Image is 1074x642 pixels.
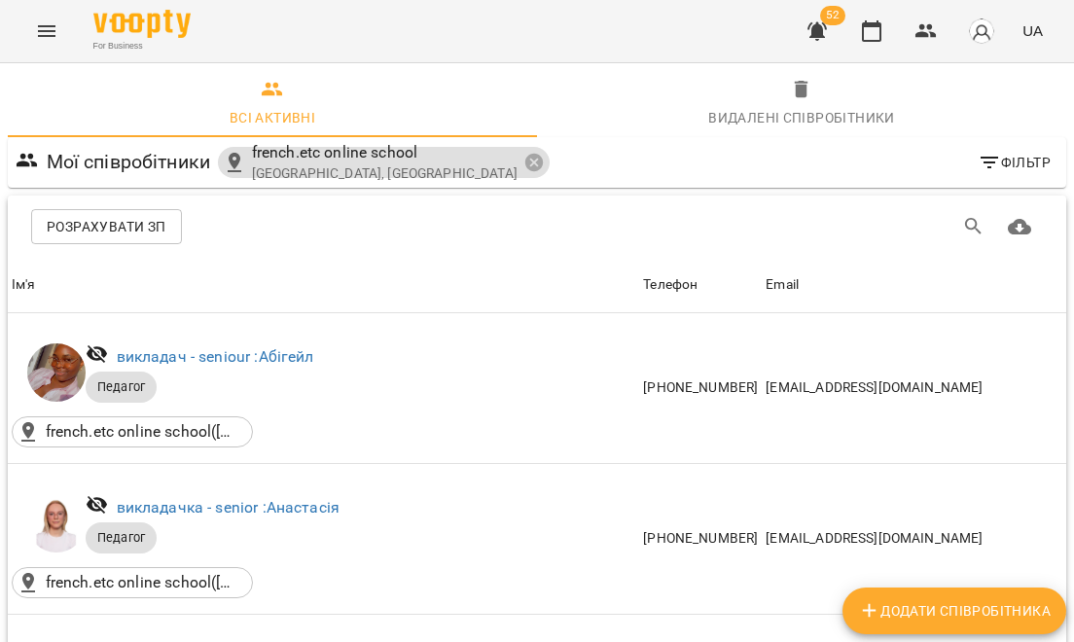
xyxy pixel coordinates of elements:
[230,106,315,129] div: Всі активні
[820,6,845,25] span: 52
[858,599,1051,623] span: Додати співробітника
[639,313,762,464] td: [PHONE_NUMBER]
[93,10,191,38] img: Voopty Logo
[23,8,70,54] button: Menu
[27,494,86,553] img: Анастасія
[117,498,340,517] a: викладачка - senior :Анастасія
[643,273,758,297] span: Телефон
[8,196,1066,258] div: Table Toolbar
[643,273,698,297] div: Телефон
[708,106,895,129] div: Видалені cпівробітники
[47,215,166,238] span: Розрахувати ЗП
[970,145,1058,180] button: Фільтр
[766,273,799,297] div: Sort
[27,343,86,402] img: Абігейл
[12,416,253,447] div: french.etc online school(Київ, Україна)
[996,203,1043,250] button: Завантажити CSV
[31,209,182,244] button: Розрахувати ЗП
[252,141,518,164] span: french.etc online school
[12,273,635,297] span: Ім'я
[762,463,1066,614] td: [EMAIL_ADDRESS][DOMAIN_NAME]
[639,463,762,614] td: [PHONE_NUMBER]
[93,40,191,53] span: For Business
[12,567,253,598] div: french.etc online school(Київ, Україна)
[968,18,995,45] img: avatar_s.png
[252,164,518,184] p: [GEOGRAPHIC_DATA], [GEOGRAPHIC_DATA]
[762,313,1066,464] td: [EMAIL_ADDRESS][DOMAIN_NAME]
[1015,13,1051,49] button: UA
[1022,20,1043,41] span: UA
[12,273,36,297] div: Sort
[643,273,698,297] div: Sort
[766,273,799,297] div: Email
[46,571,240,594] p: french.etc online school([GEOGRAPHIC_DATA], [GEOGRAPHIC_DATA])
[86,529,157,547] span: Педагог
[766,273,1062,297] span: Email
[842,588,1066,634] button: Додати співробітника
[46,420,240,444] p: french.etc online school([GEOGRAPHIC_DATA], [GEOGRAPHIC_DATA])
[950,203,997,250] button: Пошук
[978,151,1051,174] span: Фільтр
[86,378,157,396] span: Педагог
[12,273,36,297] div: Ім'я
[47,147,211,177] h6: Мої співробітники
[117,347,314,366] a: викладач - seniour :Абігейл
[218,147,550,178] div: french.etc online school[GEOGRAPHIC_DATA], [GEOGRAPHIC_DATA]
